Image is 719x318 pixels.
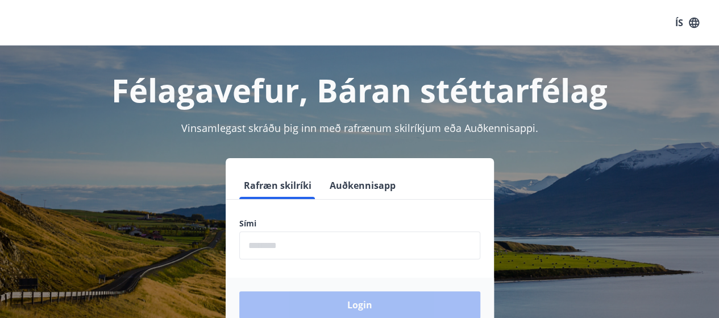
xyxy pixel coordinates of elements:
[239,172,316,199] button: Rafræn skilríki
[325,172,400,199] button: Auðkennisapp
[181,121,538,135] span: Vinsamlegast skráðu þig inn með rafrænum skilríkjum eða Auðkennisappi.
[14,68,705,111] h1: Félagavefur, Báran stéttarfélag
[239,218,480,229] label: Sími
[669,13,705,33] button: ÍS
